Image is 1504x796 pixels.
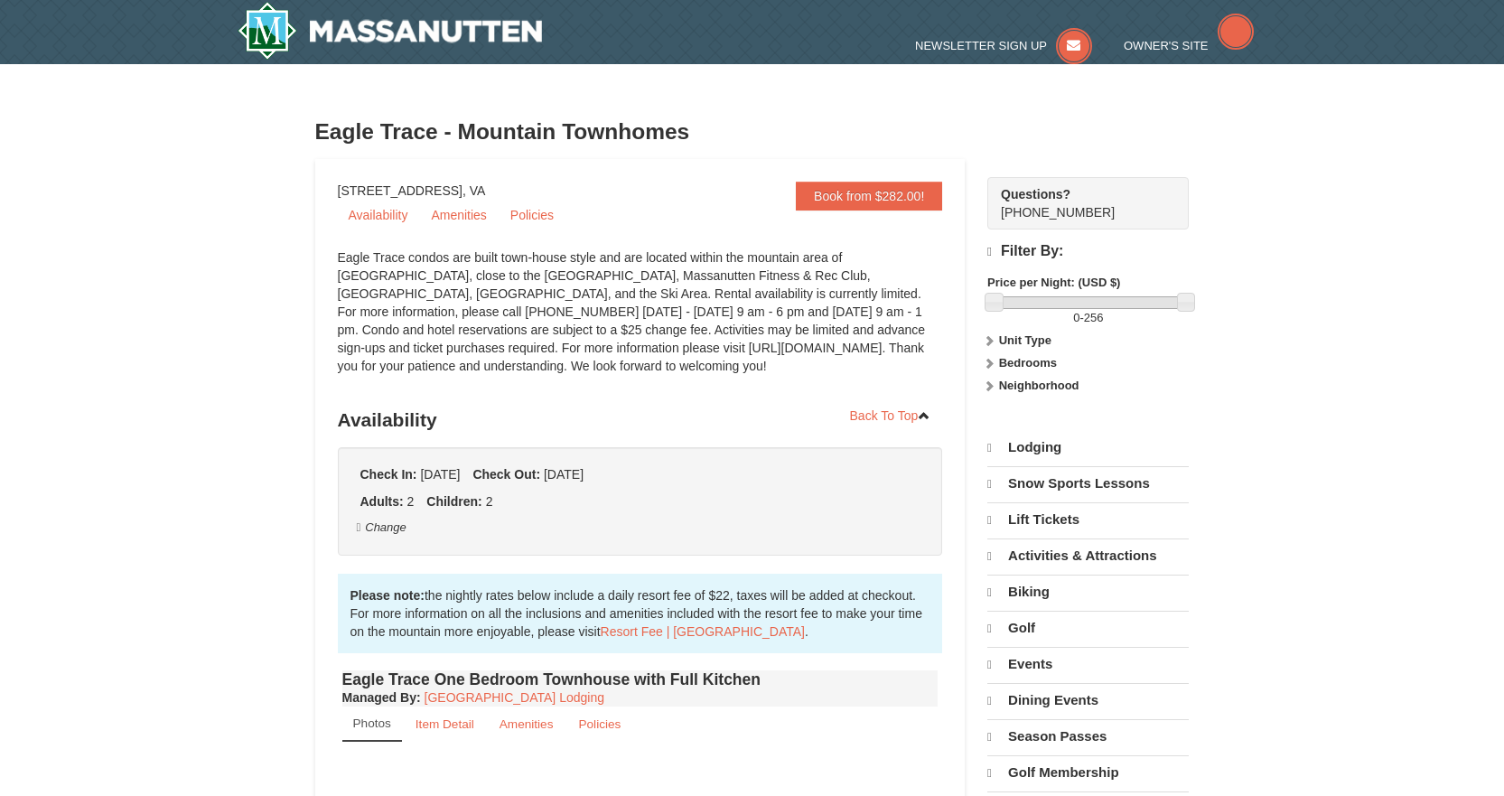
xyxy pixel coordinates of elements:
[1001,185,1156,220] span: [PHONE_NUMBER]
[1124,39,1254,52] a: Owner's Site
[426,494,481,509] strong: Children:
[999,379,1079,392] strong: Neighborhood
[360,467,417,482] strong: Check In:
[987,719,1189,754] a: Season Passes
[915,39,1092,52] a: Newsletter Sign Up
[915,39,1047,52] span: Newsletter Sign Up
[342,690,416,705] span: Managed By
[987,243,1189,260] h4: Filter By:
[486,494,493,509] span: 2
[566,707,632,742] a: Policies
[338,201,419,229] a: Availability
[1124,39,1209,52] span: Owner's Site
[500,717,554,731] small: Amenities
[578,717,621,731] small: Policies
[1084,311,1104,324] span: 256
[420,201,497,229] a: Amenities
[987,276,1120,289] strong: Price per Night: (USD $)
[999,333,1051,347] strong: Unit Type
[987,755,1189,790] a: Golf Membership
[238,2,543,60] img: Massanutten Resort Logo
[987,538,1189,573] a: Activities & Attractions
[838,402,943,429] a: Back To Top
[796,182,942,211] a: Book from $282.00!
[987,309,1189,327] label: -
[425,690,604,705] a: [GEOGRAPHIC_DATA] Lodging
[1073,311,1079,324] span: 0
[420,467,460,482] span: [DATE]
[342,707,402,742] a: Photos
[338,248,943,393] div: Eagle Trace condos are built town-house style and are located within the mountain area of [GEOGRA...
[353,716,391,730] small: Photos
[338,574,943,653] div: the nightly rates below include a daily resort fee of $22, taxes will be added at checkout. For m...
[407,494,415,509] span: 2
[356,518,407,538] button: Change
[987,647,1189,681] a: Events
[404,707,486,742] a: Item Detail
[987,611,1189,645] a: Golf
[500,201,565,229] a: Policies
[987,431,1189,464] a: Lodging
[987,683,1189,717] a: Dining Events
[342,690,421,705] strong: :
[315,114,1190,150] h3: Eagle Trace - Mountain Townhomes
[999,356,1057,370] strong: Bedrooms
[1001,187,1070,201] strong: Questions?
[488,707,565,742] a: Amenities
[416,717,474,731] small: Item Detail
[350,588,425,603] strong: Please note:
[601,624,805,639] a: Resort Fee | [GEOGRAPHIC_DATA]
[238,2,543,60] a: Massanutten Resort
[338,402,943,438] h3: Availability
[360,494,404,509] strong: Adults:
[987,575,1189,609] a: Biking
[544,467,584,482] span: [DATE]
[472,467,540,482] strong: Check Out:
[987,466,1189,501] a: Snow Sports Lessons
[342,670,939,688] h4: Eagle Trace One Bedroom Townhouse with Full Kitchen
[987,502,1189,537] a: Lift Tickets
